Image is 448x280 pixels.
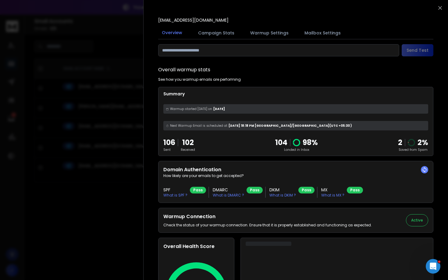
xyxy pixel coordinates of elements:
[158,26,186,40] button: Overview
[163,243,229,250] h2: Overall Health Score
[163,193,187,198] p: What is SPF ?
[158,66,210,73] h1: Overall warmup stats
[194,26,238,40] button: Campaign Stats
[269,193,296,198] p: What is DKIM ?
[275,147,318,152] p: Landed in Inbox
[163,147,175,152] p: Sent
[398,137,402,147] strong: 2
[181,147,195,152] p: Received
[321,187,344,193] h3: MX
[163,104,428,114] div: [DATE]
[163,91,428,97] p: Summary
[158,17,229,23] p: [EMAIL_ADDRESS][DOMAIN_NAME]
[163,138,175,147] p: 106
[190,187,206,193] div: Pass
[163,223,372,228] p: Check the status of your warmup connection. Ensure that it is properly established and functionin...
[213,187,244,193] h3: DMARC
[213,193,244,198] p: What is DMARC ?
[269,187,296,193] h3: DKIM
[181,138,195,147] p: 102
[398,147,428,152] p: Saved from Spam
[301,26,344,40] button: Mailbox Settings
[163,121,428,130] div: [DATE] 18:18 PM [GEOGRAPHIC_DATA]/[GEOGRAPHIC_DATA] (UTC +05:30 )
[158,77,241,82] p: See how you warmup emails are performing
[303,138,318,147] p: 98 %
[426,259,440,274] iframe: Intercom live chat
[275,138,287,147] p: 104
[170,107,212,111] span: Warmup started [DATE] on
[406,214,428,226] button: Active
[170,123,227,128] span: Next Warmup Email is scheduled at
[418,138,428,147] p: 2 %
[163,173,428,178] p: How likely are your emails to get accepted?
[163,166,428,173] h2: Domain Authentication
[298,187,315,193] div: Pass
[347,187,363,193] div: Pass
[163,213,372,220] h2: Warmup Connection
[247,187,263,193] div: Pass
[321,193,344,198] p: What is MX ?
[163,187,187,193] h3: SPF
[247,26,292,40] button: Warmup Settings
